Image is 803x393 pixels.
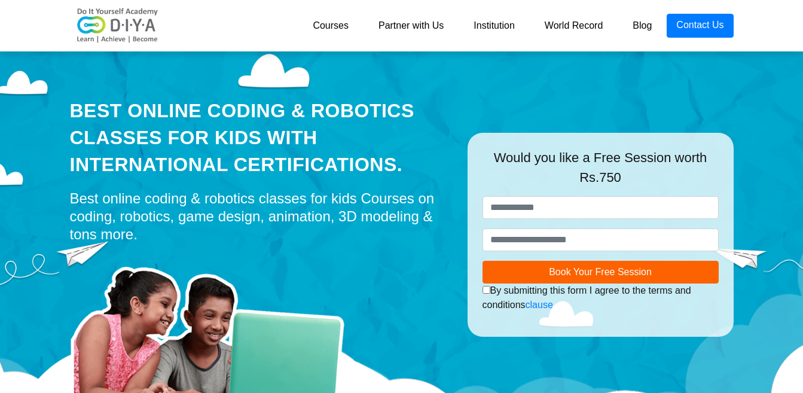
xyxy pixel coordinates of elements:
a: Contact Us [667,14,733,38]
a: Institution [459,14,529,38]
a: Partner with Us [364,14,459,38]
a: Courses [298,14,364,38]
div: Would you like a Free Session worth Rs.750 [483,148,719,196]
button: Book Your Free Session [483,261,719,284]
div: Best Online Coding & Robotics Classes for kids with International Certifications. [70,98,450,178]
a: clause [526,300,553,310]
span: Book Your Free Session [549,267,652,277]
a: World Record [530,14,618,38]
div: By submitting this form I agree to the terms and conditions [483,284,719,312]
div: Best online coding & robotics classes for kids Courses on coding, robotics, game design, animatio... [70,190,450,243]
a: Blog [618,14,667,38]
img: logo-v2.png [70,8,166,44]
